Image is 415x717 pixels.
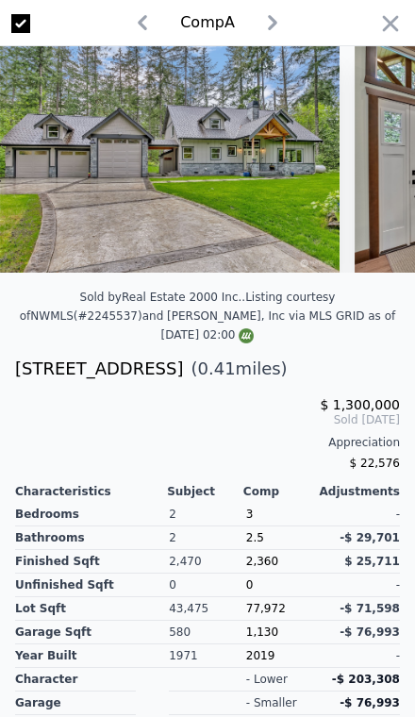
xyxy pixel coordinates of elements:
div: - [323,644,400,668]
span: -$ 76,993 [340,696,400,709]
div: Comp [243,484,320,499]
div: 2.5 [246,526,324,550]
div: Garage Sqft [15,621,169,644]
span: -$ 203,308 [332,673,400,686]
div: - lower [246,672,288,687]
div: Listing courtesy of NWMLS (#2245537) and [PERSON_NAME], Inc via MLS GRID as of [DATE] 02:00 [20,291,396,342]
span: -$ 29,701 [340,531,400,544]
div: 2019 [246,644,324,668]
div: - [323,503,400,526]
div: - [323,574,400,597]
span: ( miles) [183,356,287,382]
div: 2,470 [169,550,246,574]
span: -$ 76,993 [340,625,400,639]
span: $ 22,576 [350,457,400,470]
span: 2,360 [246,555,278,568]
div: Year Built [15,644,169,668]
div: 580 [169,621,246,644]
div: Sold by Real Estate 2000 Inc. . [80,291,246,304]
div: Subject [167,484,243,499]
div: Finished Sqft [15,550,169,574]
span: 0.41 [198,358,236,378]
div: 2 [169,503,246,526]
div: 43,475 [169,597,246,621]
div: Unfinished Sqft [15,574,169,597]
div: 1971 [169,644,246,668]
div: garage [15,692,136,715]
div: Bedrooms [15,503,169,526]
div: - smaller [246,695,297,710]
img: NWMLS Logo [239,328,254,343]
div: Comp A [180,11,235,34]
div: Adjustments [320,484,400,499]
div: Bathrooms [15,526,169,550]
div: Appreciation [15,435,400,450]
span: 0 [246,578,254,592]
span: 3 [246,508,254,521]
div: Lot Sqft [15,597,169,621]
div: Characteristics [15,484,167,499]
div: character [15,668,136,692]
span: Sold [DATE] [15,412,400,427]
div: [STREET_ADDRESS] [15,356,183,382]
span: $ 1,300,000 [320,397,400,412]
div: 2 [169,526,246,550]
span: 1,130 [246,625,278,639]
div: 0 [169,574,246,597]
span: $ 25,711 [344,555,400,568]
span: 77,972 [246,602,286,615]
span: -$ 71,598 [340,602,400,615]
